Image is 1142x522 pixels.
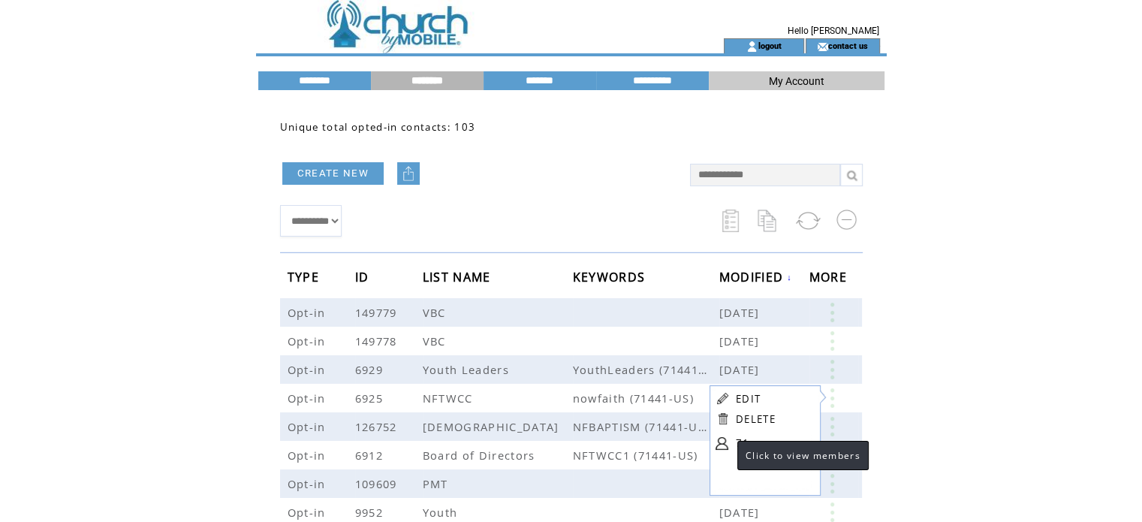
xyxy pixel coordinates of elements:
a: DELETE [736,412,776,426]
span: PMT [423,476,452,491]
span: Opt-in [288,305,330,320]
span: Opt-in [288,419,330,434]
span: 149778 [355,333,401,349]
span: MORE [809,265,851,293]
a: 71 [736,432,811,454]
a: CREATE NEW [282,162,384,185]
span: Opt-in [288,448,330,463]
span: Click to view members [746,449,860,462]
span: NFTWCC1 (71441-US) [573,448,719,463]
span: YouthLeaders (71441-US) [573,362,719,377]
span: Opt-in [288,333,330,349]
span: Hello [PERSON_NAME] [788,26,879,36]
span: MODIFIED [719,265,788,293]
a: ID [355,272,373,281]
span: My Account [769,75,824,87]
span: Unique total opted-in contacts: 103 [280,120,476,134]
span: 149779 [355,305,401,320]
span: NFTWCC [423,391,477,406]
a: KEYWORDS [573,272,649,281]
img: contact_us_icon.gif [817,41,828,53]
span: 9952 [355,505,387,520]
a: TYPE [288,272,323,281]
span: [DATE] [719,305,764,320]
span: 6925 [355,391,387,406]
span: Youth [423,505,462,520]
span: VBC [423,305,450,320]
span: NFBAPTISM (71441-US) [573,419,719,434]
span: Opt-in [288,391,330,406]
span: Opt-in [288,476,330,491]
span: [DATE] [719,362,764,377]
span: 6929 [355,362,387,377]
span: Youth Leaders [423,362,513,377]
span: VBC [423,333,450,349]
a: EDIT [736,392,761,406]
span: 6912 [355,448,387,463]
span: TYPE [288,265,323,293]
span: nowfaith (71441-US) [573,391,719,406]
a: contact us [828,41,868,50]
a: MODIFIED↓ [719,273,793,282]
span: 109609 [355,476,401,491]
span: Opt-in [288,505,330,520]
span: LIST NAME [423,265,495,293]
a: LIST NAME [423,272,495,281]
span: [DEMOGRAPHIC_DATA] [423,419,563,434]
img: upload.png [401,166,416,181]
span: [DATE] [719,333,764,349]
span: 126752 [355,419,401,434]
span: Board of Directors [423,448,539,463]
span: ID [355,265,373,293]
a: logout [758,41,781,50]
img: account_icon.gif [746,41,758,53]
span: KEYWORDS [573,265,649,293]
span: Opt-in [288,362,330,377]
